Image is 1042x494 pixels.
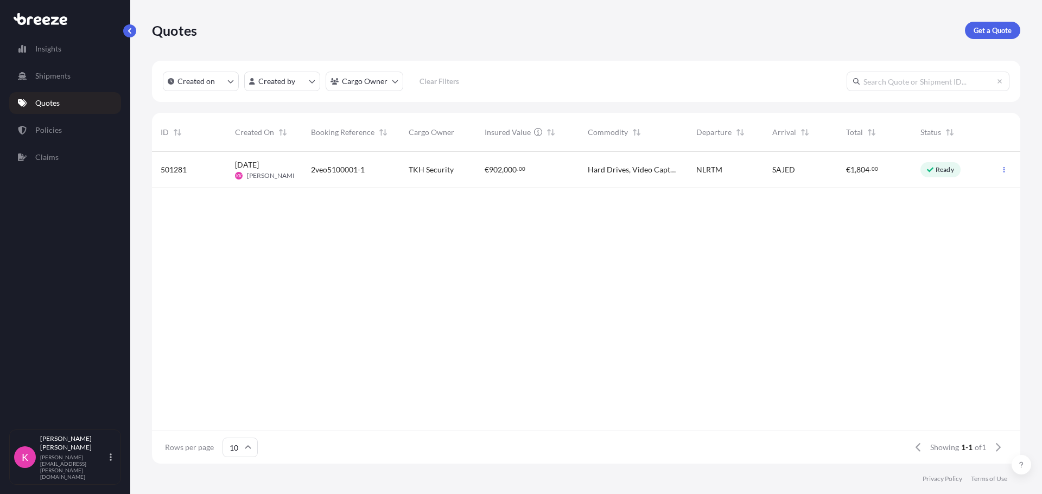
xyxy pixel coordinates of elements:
[850,166,855,174] span: 1
[696,164,722,175] span: NLRTM
[923,474,962,483] a: Privacy Policy
[772,164,795,175] span: SAJED
[588,164,679,175] span: Hard Drives, Video Capture Devices, Video Servers
[161,127,169,138] span: ID
[502,166,504,174] span: ,
[517,167,518,171] span: .
[920,127,941,138] span: Status
[409,127,454,138] span: Cargo Owner
[409,73,469,90] button: Clear Filters
[311,164,365,175] span: 2veo5100001-1
[734,126,747,139] button: Sort
[9,65,121,87] a: Shipments
[342,76,387,87] p: Cargo Owner
[258,76,295,87] p: Created by
[377,126,390,139] button: Sort
[772,127,796,138] span: Arrival
[865,126,878,139] button: Sort
[9,119,121,141] a: Policies
[971,474,1007,483] a: Terms of Use
[936,165,954,174] p: Ready
[847,72,1009,91] input: Search Quote or Shipment ID...
[35,125,62,136] p: Policies
[165,442,214,453] span: Rows per page
[40,454,107,480] p: [PERSON_NAME][EMAIL_ADDRESS][PERSON_NAME][DOMAIN_NAME]
[504,166,517,174] span: 000
[235,127,274,138] span: Created On
[630,126,643,139] button: Sort
[798,126,811,139] button: Sort
[40,434,107,452] p: [PERSON_NAME] [PERSON_NAME]
[276,126,289,139] button: Sort
[846,127,863,138] span: Total
[544,126,557,139] button: Sort
[35,43,61,54] p: Insights
[870,167,871,171] span: .
[846,166,850,174] span: €
[485,166,489,174] span: €
[247,171,298,180] span: [PERSON_NAME]
[244,72,320,91] button: createdBy Filter options
[420,76,459,87] p: Clear Filters
[152,22,197,39] p: Quotes
[9,146,121,168] a: Claims
[161,164,187,175] span: 501281
[588,127,628,138] span: Commodity
[485,127,531,138] span: Insured Value
[409,164,454,175] span: TKH Security
[489,166,502,174] span: 902
[961,442,973,453] span: 1-1
[856,166,869,174] span: 804
[177,76,215,87] p: Created on
[163,72,239,91] button: createdOn Filter options
[930,442,959,453] span: Showing
[311,127,374,138] span: Booking Reference
[965,22,1020,39] a: Get a Quote
[35,152,59,163] p: Claims
[35,70,71,81] p: Shipments
[35,98,60,108] p: Quotes
[855,166,856,174] span: ,
[171,126,184,139] button: Sort
[9,38,121,60] a: Insights
[326,72,403,91] button: cargoOwner Filter options
[975,442,986,453] span: of 1
[872,167,878,171] span: 00
[943,126,956,139] button: Sort
[974,25,1012,36] p: Get a Quote
[235,159,259,170] span: [DATE]
[22,452,28,463] span: K
[9,92,121,114] a: Quotes
[519,167,525,171] span: 00
[236,170,242,181] span: KK
[696,127,732,138] span: Departure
